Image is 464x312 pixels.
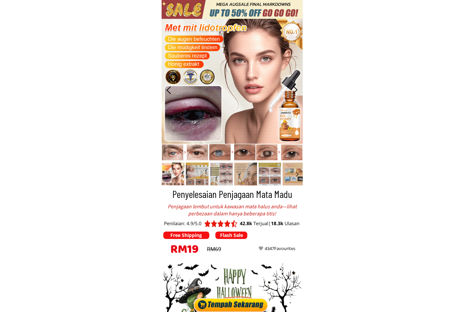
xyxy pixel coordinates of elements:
[167,203,298,217] div: Penjagaan lembut untuk kawasan mata halus anda—lihat perbezaan dalam hanya beberapa titis!
[163,232,209,239] p: Free Shipping
[170,241,212,261] h3: RM19
[265,245,303,252] div: 4347Favourites
[215,232,247,239] p: Flash Sale
[163,186,301,202] h3: Penyelesaian Penjagaan Mata Madu
[207,245,237,254] div: RM69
